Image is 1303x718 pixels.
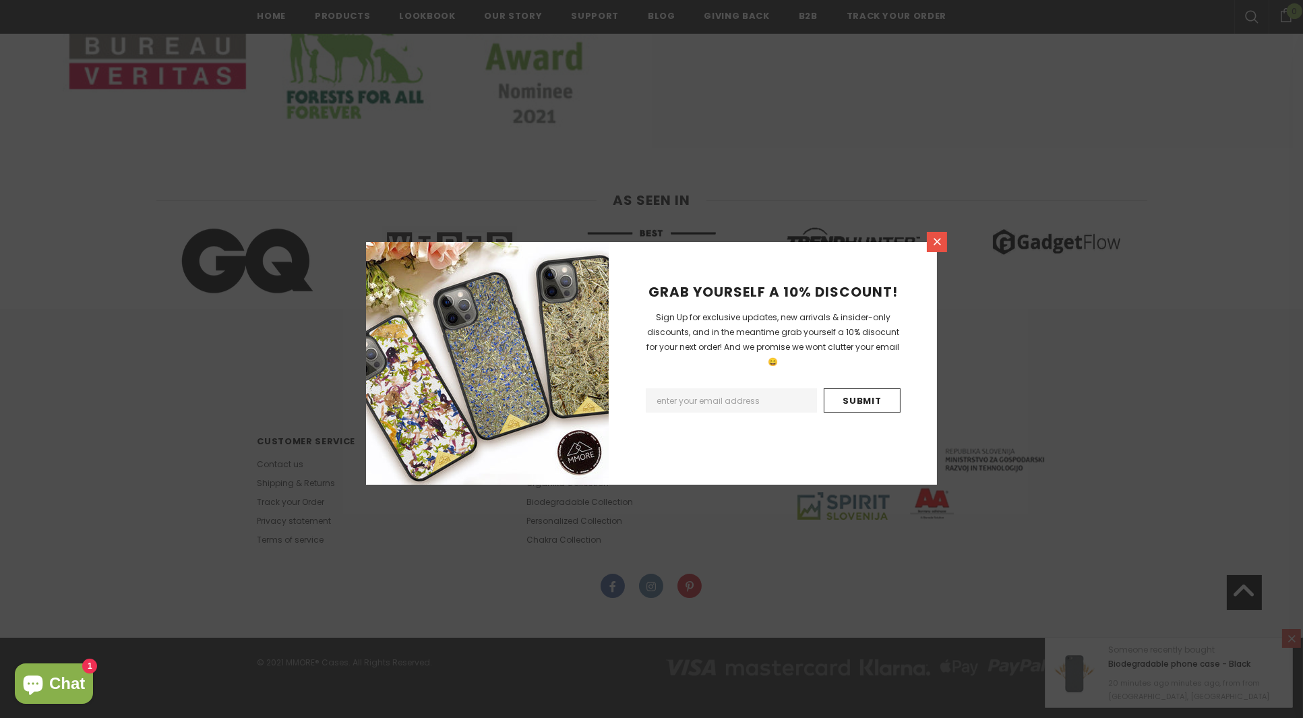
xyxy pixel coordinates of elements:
span: Sign Up for exclusive updates, new arrivals & insider-only discounts, and in the meantime grab yo... [647,311,900,367]
span: GRAB YOURSELF A 10% DISCOUNT! [648,282,898,301]
inbox-online-store-chat: Shopify online store chat [11,663,97,707]
a: Close [927,232,947,252]
input: Email Address [646,388,817,413]
input: Submit [824,388,901,413]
